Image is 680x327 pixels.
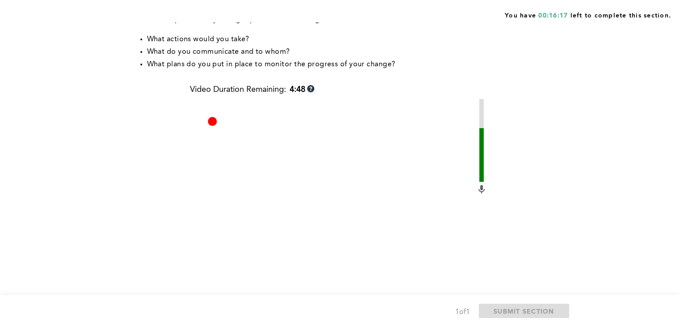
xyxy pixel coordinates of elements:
[494,307,554,315] span: SUBMIT SECTION
[290,85,305,95] b: 4:48
[147,46,566,58] li: What do you communicate and to whom?
[479,304,569,318] button: SUBMIT SECTION
[538,13,568,19] span: 00:16:17
[147,58,566,71] li: What plans do you put in place to monitor the progress of your change?
[455,306,470,318] div: 1 of 1
[505,9,671,20] span: You have left to complete this section.
[190,85,314,95] div: Video Duration Remaining:
[147,33,566,46] li: What actions would you take?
